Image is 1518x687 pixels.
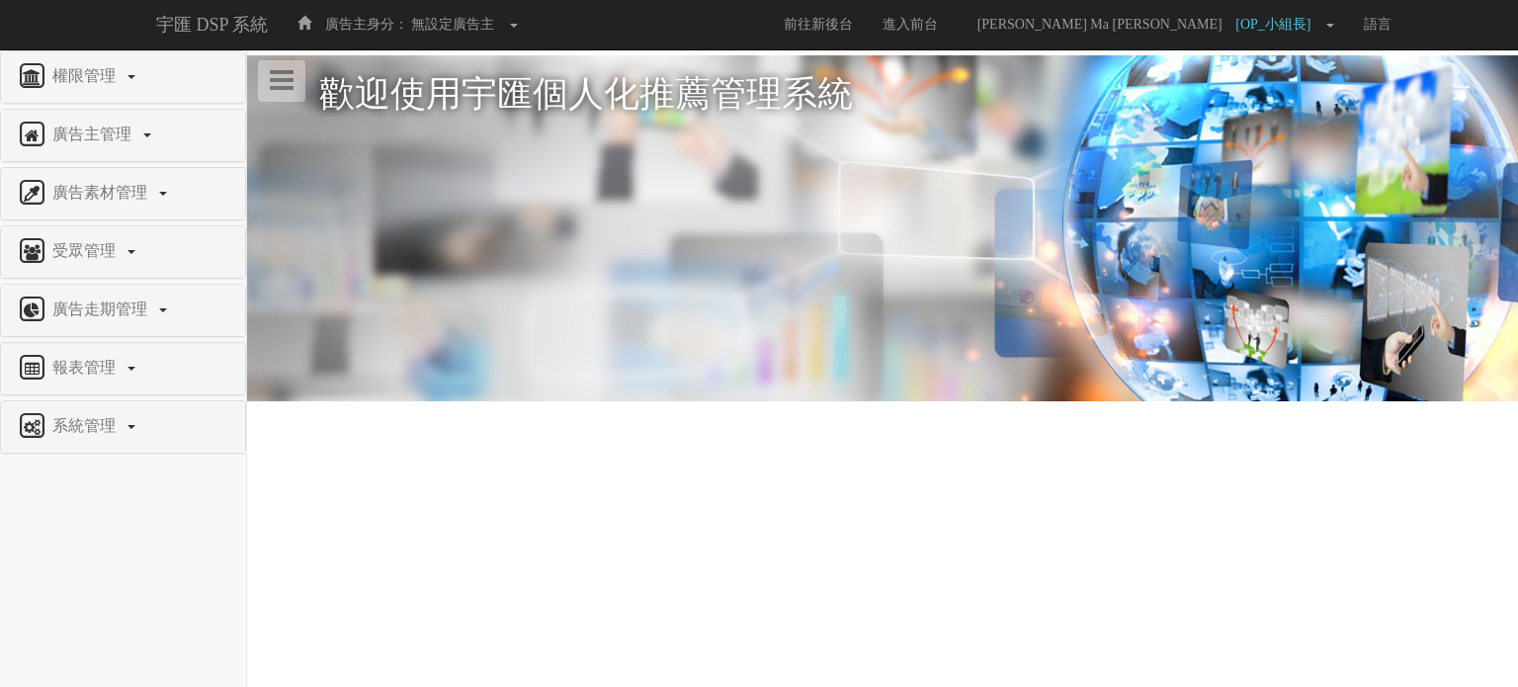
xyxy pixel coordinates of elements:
span: 報表管理 [47,359,126,376]
span: [PERSON_NAME] Ma [PERSON_NAME] [968,17,1232,32]
a: 廣告走期管理 [16,295,230,326]
a: 廣告主管理 [16,120,230,151]
span: 無設定廣告主 [411,17,494,32]
span: 受眾管理 [47,242,126,259]
a: 報表管理 [16,353,230,385]
a: 權限管理 [16,61,230,93]
span: 權限管理 [47,67,126,84]
a: 系統管理 [16,411,230,443]
span: 廣告走期管理 [47,301,157,317]
span: 廣告主身分： [325,17,408,32]
a: 受眾管理 [16,236,230,268]
span: [OP_小組長] [1235,17,1320,32]
span: 廣告主管理 [47,126,141,142]
span: 廣告素材管理 [47,184,157,201]
a: 廣告素材管理 [16,178,230,210]
h1: 歡迎使用宇匯個人化推薦管理系統 [319,75,1446,115]
span: 系統管理 [47,417,126,434]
